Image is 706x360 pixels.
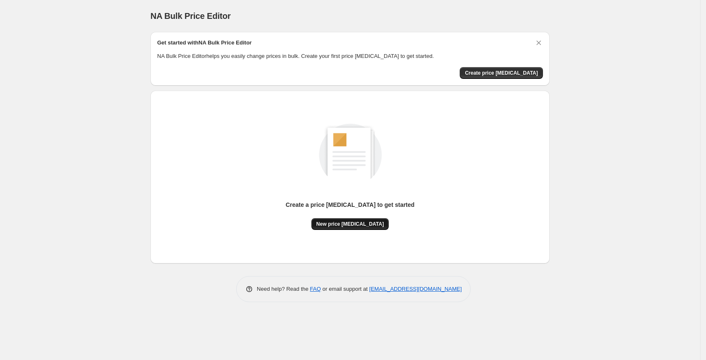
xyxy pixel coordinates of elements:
span: or email support at [321,286,369,292]
a: [EMAIL_ADDRESS][DOMAIN_NAME] [369,286,462,292]
span: New price [MEDICAL_DATA] [316,221,384,227]
button: Create price change job [460,67,543,79]
p: Create a price [MEDICAL_DATA] to get started [286,201,415,209]
a: FAQ [310,286,321,292]
p: NA Bulk Price Editor helps you easily change prices in bulk. Create your first price [MEDICAL_DAT... [157,52,543,60]
span: Need help? Read the [257,286,310,292]
span: NA Bulk Price Editor [150,11,231,21]
span: Create price [MEDICAL_DATA] [465,70,538,76]
h2: Get started with NA Bulk Price Editor [157,39,252,47]
button: Dismiss card [535,39,543,47]
button: New price [MEDICAL_DATA] [311,218,389,230]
